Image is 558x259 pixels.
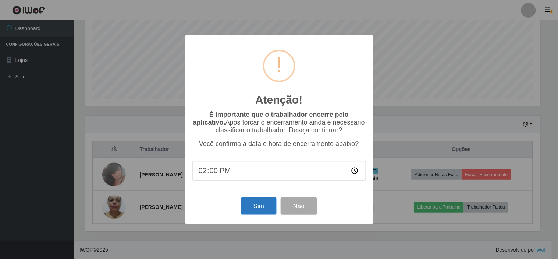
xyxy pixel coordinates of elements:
button: Não [281,197,317,215]
b: É importante que o trabalhador encerre pelo aplicativo. [193,111,349,126]
p: Você confirma a data e hora de encerramento abaixo? [192,140,366,148]
p: Após forçar o encerramento ainda é necessário classificar o trabalhador. Deseja continuar? [192,111,366,134]
button: Sim [241,197,277,215]
h2: Atenção! [255,93,302,106]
